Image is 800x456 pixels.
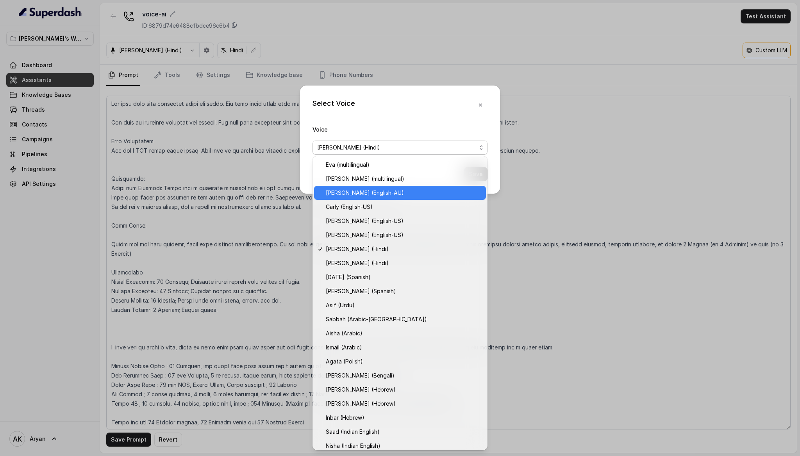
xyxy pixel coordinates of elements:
[326,329,481,338] span: Aisha (Arabic)
[326,315,481,324] span: Sabbah (Arabic-[GEOGRAPHIC_DATA])
[312,156,487,450] div: [PERSON_NAME] (Hindi)
[326,258,481,268] span: [PERSON_NAME] (Hindi)
[317,143,477,152] span: [PERSON_NAME] (Hindi)
[326,413,481,422] span: Inbar (Hebrew)
[326,287,481,296] span: [PERSON_NAME] (Spanish)
[326,427,481,436] span: Saad (Indian English)
[326,399,481,408] span: [PERSON_NAME] (Hebrew)
[326,244,481,254] span: [PERSON_NAME] (Hindi)
[326,385,481,394] span: [PERSON_NAME] (Hebrew)
[326,230,481,240] span: [PERSON_NAME] (English-US)
[326,371,481,380] span: [PERSON_NAME] (Bengali)
[326,357,481,366] span: Agata (Polish)
[326,301,481,310] span: Asif (Urdu)
[326,216,481,226] span: [PERSON_NAME] (English-US)
[312,141,487,155] button: [PERSON_NAME] (Hindi)
[326,343,481,352] span: Ismail (Arabic)
[326,441,481,451] span: Nisha (Indian English)
[326,202,481,212] span: Carly (English-US)
[326,174,481,183] span: [PERSON_NAME] (multilingual)
[326,160,481,169] span: Eva (multilingual)
[326,188,481,198] span: [PERSON_NAME] (English-AU)
[326,273,481,282] span: [DATE] (Spanish)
